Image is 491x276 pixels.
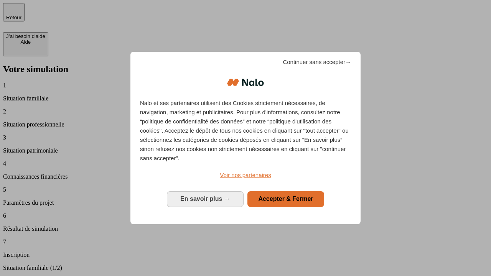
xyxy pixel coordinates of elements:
span: Voir nos partenaires [220,172,271,178]
p: Nalo et ses partenaires utilisent des Cookies strictement nécessaires, de navigation, marketing e... [140,99,351,163]
span: En savoir plus → [180,195,230,202]
a: Voir nos partenaires [140,171,351,180]
button: Accepter & Fermer: Accepter notre traitement des données et fermer [247,191,324,207]
span: Accepter & Fermer [258,195,313,202]
button: En savoir plus: Configurer vos consentements [167,191,244,207]
div: Bienvenue chez Nalo Gestion du consentement [130,52,361,224]
img: Logo [227,71,264,94]
span: Continuer sans accepter→ [283,58,351,67]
